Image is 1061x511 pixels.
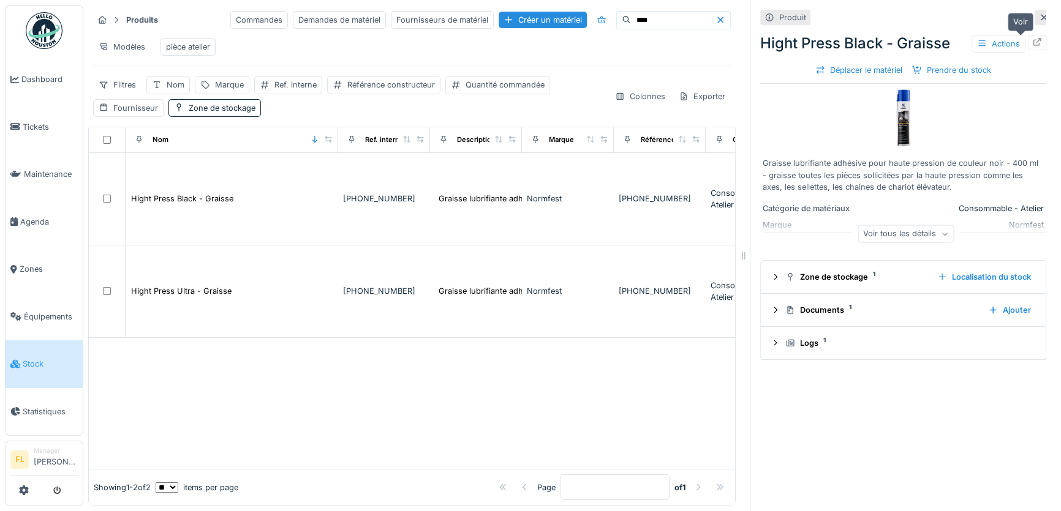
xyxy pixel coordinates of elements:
[365,135,404,145] div: Ref. interne
[167,79,184,91] div: Nom
[760,32,1046,54] div: Hight Press Black - Graisse
[6,56,83,103] a: Dashboard
[23,406,78,417] span: Statistiques
[10,446,78,476] a: FL Manager[PERSON_NAME]
[785,337,1031,349] div: Logs
[131,285,232,297] div: Hight Press Ultra - Graisse
[215,79,244,91] div: Marque
[6,293,83,341] a: Équipements
[34,446,78,472] li: [PERSON_NAME]
[858,225,954,243] div: Voir tous les détails
[766,266,1041,288] summary: Zone de stockage1Localisation du stock
[733,135,765,145] div: Catégorie
[785,271,927,283] div: Zone de stockage
[347,79,435,91] div: Référence constructeur
[343,193,425,204] div: [PHONE_NUMBER]
[6,388,83,436] a: Statistiques
[24,311,78,323] span: Équipements
[499,12,587,28] div: Créer un matériel
[674,482,686,493] strong: of 1
[859,203,1044,214] div: Consommable - Atelier
[537,482,556,493] div: Page
[711,280,793,303] div: Consommable - Atelier
[20,216,78,228] span: Agenda
[763,157,1044,193] div: Graisse lubrifiante adhésive pour haute pression de couleur noir - 400 ml - graisse toutes les pi...
[113,102,158,114] div: Fournisseur
[711,187,793,211] div: Consommable - Atelier
[23,121,78,133] span: Tickets
[779,12,806,23] div: Produit
[439,285,574,297] div: Graisse lubrifiante adhésive - 400ml
[189,102,255,114] div: Zone de stockage
[20,263,78,275] span: Zones
[766,332,1041,354] summary: Logs1
[10,450,29,469] li: FL
[93,76,142,94] div: Filtres
[23,358,78,370] span: Stock
[527,285,609,297] div: Normfest
[763,203,855,214] div: Catégorie de matériaux
[457,135,496,145] div: Description
[6,198,83,246] a: Agenda
[343,285,425,297] div: [PHONE_NUMBER]
[439,193,623,204] div: Graisse lubrifiante adhésive pour haute pressio...
[6,340,83,388] a: Stock
[673,88,731,105] div: Exporter
[6,151,83,198] a: Maintenance
[6,103,83,151] a: Tickets
[907,62,996,78] div: Prendre du stock
[983,302,1036,318] div: Ajouter
[24,168,78,180] span: Maintenance
[873,86,934,147] img: Hight Press Black - Graisse
[810,62,907,78] div: Déplacer le matériel
[619,285,701,297] div: [PHONE_NUMBER]
[230,11,288,29] div: Commandes
[121,14,163,26] strong: Produits
[274,79,317,91] div: Ref. interne
[293,11,386,29] div: Demandes de matériel
[549,135,574,145] div: Marque
[166,41,210,53] div: pièce atelier
[466,79,545,91] div: Quantité commandée
[972,35,1025,53] div: Actions
[1008,13,1033,31] div: Voir
[131,193,233,204] div: Hight Press Black - Graisse
[641,135,721,145] div: Référence constructeur
[21,73,78,85] span: Dashboard
[34,446,78,455] div: Manager
[610,88,671,105] div: Colonnes
[156,482,238,493] div: items per page
[932,269,1036,285] div: Localisation du stock
[6,245,83,293] a: Zones
[26,12,62,49] img: Badge_color-CXgf-gQk.svg
[527,193,609,204] div: Normfest
[391,11,494,29] div: Fournisseurs de matériel
[785,304,978,316] div: Documents
[94,482,151,493] div: Showing 1 - 2 of 2
[619,193,701,204] div: [PHONE_NUMBER]
[153,135,168,145] div: Nom
[93,38,151,56] div: Modèles
[766,299,1041,321] summary: Documents1Ajouter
